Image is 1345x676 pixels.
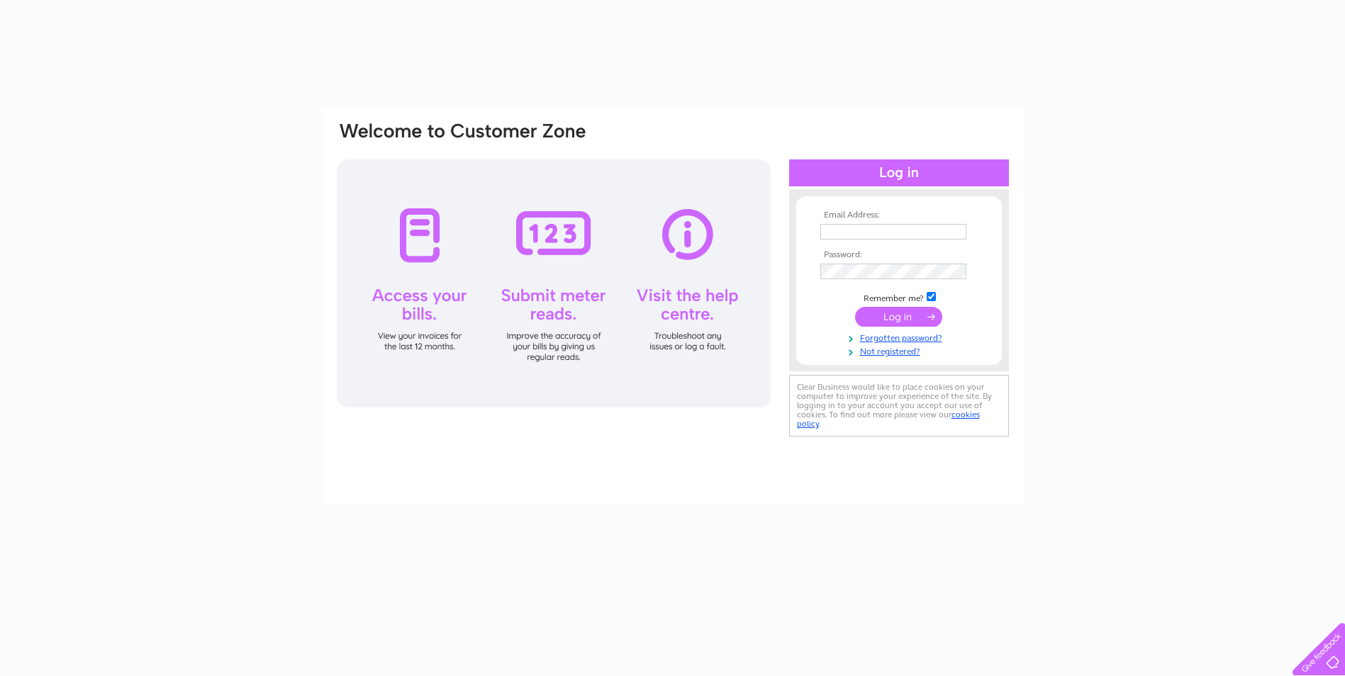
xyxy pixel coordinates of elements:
[797,410,980,429] a: cookies policy
[817,210,981,220] th: Email Address:
[855,307,942,327] input: Submit
[820,330,981,344] a: Forgotten password?
[789,375,1009,436] div: Clear Business would like to place cookies on your computer to improve your experience of the sit...
[820,344,981,357] a: Not registered?
[817,290,981,304] td: Remember me?
[817,250,981,260] th: Password:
